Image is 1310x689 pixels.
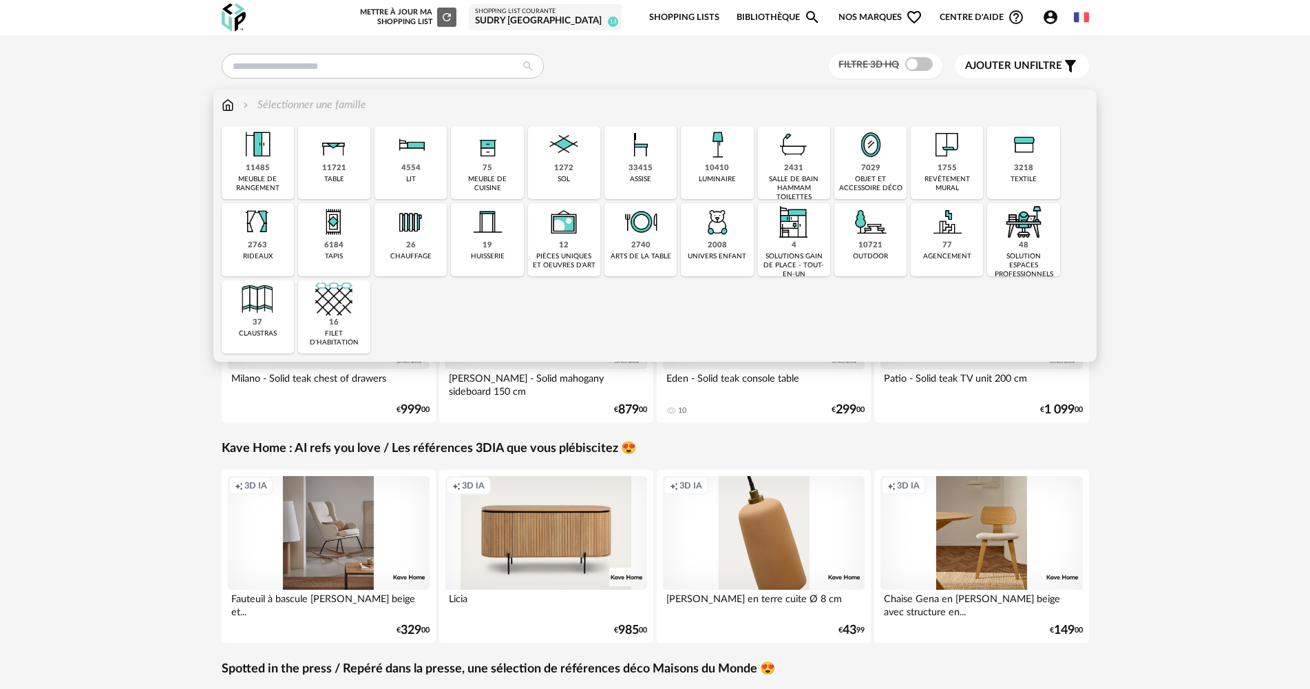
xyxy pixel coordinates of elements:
[406,240,416,251] div: 26
[401,405,421,415] span: 999
[240,97,366,113] div: Sélectionner une famille
[663,590,865,617] div: [PERSON_NAME] en terre cuite Ø 8 cm
[315,280,352,318] img: filet.png
[699,126,736,163] img: Luminaire.png
[244,480,267,491] span: 3D IA
[804,9,821,25] span: Magnify icon
[838,175,902,193] div: objet et accessoire déco
[897,480,920,491] span: 3D IA
[324,240,344,251] div: 6184
[838,1,922,34] span: Nos marques
[843,626,856,635] span: 43
[545,203,582,240] img: UniqueOeuvre.png
[392,203,430,240] img: Radiateur.png
[861,163,880,174] div: 7029
[1005,203,1042,240] img: espace-de-travail.png
[475,15,615,28] div: SUDRY [GEOGRAPHIC_DATA]
[228,590,430,617] div: Fauteuil à bascule [PERSON_NAME] beige et...
[397,405,430,415] div: € 00
[471,252,505,261] div: huisserie
[1074,10,1089,25] img: fr
[699,203,736,240] img: UniversEnfant.png
[315,203,352,240] img: Tapis.png
[239,203,276,240] img: Rideaux.png
[699,175,736,184] div: luminaire
[836,405,856,415] span: 299
[614,405,647,415] div: € 00
[545,126,582,163] img: Sol.png
[329,318,339,328] div: 16
[915,175,979,193] div: revêtement mural
[622,126,659,163] img: Assise.png
[1019,240,1028,251] div: 48
[708,240,727,251] div: 2008
[452,480,461,491] span: Creation icon
[445,590,648,617] div: Licia
[906,9,922,25] span: Heart Outline icon
[858,240,883,251] div: 10721
[965,59,1062,73] span: filtre
[762,252,826,279] div: solutions gain de place - tout-en-un
[406,175,416,184] div: lit
[228,369,430,397] div: Milano - Solid teak chest of drawers
[239,280,276,318] img: Cloison.png
[392,126,430,163] img: Literie.png
[852,126,889,163] img: Miroir.png
[880,369,1083,397] div: Patio - Solid teak TV unit 200 cm
[618,626,639,635] span: 985
[558,175,570,184] div: sol
[614,626,647,635] div: € 00
[475,8,615,28] a: Shopping List courante SUDRY [GEOGRAPHIC_DATA] 13
[226,175,290,193] div: meuble de rangement
[887,480,896,491] span: Creation icon
[248,240,267,251] div: 2763
[929,203,966,240] img: Agencement.png
[618,405,639,415] span: 879
[222,661,775,677] a: Spotted in the press / Repéré dans la presse, une sélection de références déco Maisons du Monde 😍
[455,175,519,193] div: meuble de cuisine
[401,163,421,174] div: 4554
[445,369,648,397] div: [PERSON_NAME] - Solid mahogany sideboard 150 cm
[762,175,826,202] div: salle de bain hammam toilettes
[1042,9,1065,25] span: Account Circle icon
[737,1,821,34] a: BibliothèqueMagnify icon
[1014,163,1033,174] div: 3218
[1008,9,1024,25] span: Help Circle Outline icon
[1042,9,1059,25] span: Account Circle icon
[657,470,871,643] a: Creation icon 3D IA [PERSON_NAME] en terre cuite Ø 8 cm €4399
[235,480,243,491] span: Creation icon
[532,252,596,270] div: pièces uniques et oeuvres d'art
[1005,126,1042,163] img: Textile.png
[678,406,686,415] div: 10
[469,126,506,163] img: Rangement.png
[222,3,246,32] img: OXP
[1011,175,1037,184] div: textile
[322,163,346,174] div: 11721
[315,126,352,163] img: Table.png
[222,441,636,457] a: Kave Home : AI refs you love / Les références 3DIA que vous plébiscitez 😍
[649,1,719,34] a: Shopping Lists
[1050,626,1083,635] div: € 00
[239,126,276,163] img: Meuble%20de%20rangement.png
[246,163,270,174] div: 11485
[554,163,573,174] div: 1272
[784,163,803,174] div: 2431
[688,252,746,261] div: univers enfant
[222,470,436,643] a: Creation icon 3D IA Fauteuil à bascule [PERSON_NAME] beige et... €32900
[469,203,506,240] img: Huiserie.png
[853,252,888,261] div: outdoor
[253,318,262,328] div: 37
[852,203,889,240] img: Outdoor.png
[929,126,966,163] img: Papier%20peint.png
[965,61,1030,71] span: Ajouter un
[628,163,653,174] div: 33415
[1040,405,1083,415] div: € 00
[240,97,251,113] img: svg+xml;base64,PHN2ZyB3aWR0aD0iMTYiIGhlaWdodD0iMTYiIHZpZXdCb3g9IjAgMCAxNiAxNiIgZmlsbD0ibm9uZSIgeG...
[324,175,344,184] div: table
[1054,626,1075,635] span: 149
[439,470,654,643] a: Creation icon 3D IA Licia €98500
[622,203,659,240] img: ArtTable.png
[1062,58,1079,74] span: Filter icon
[390,252,432,261] div: chauffage
[775,203,812,240] img: ToutEnUn.png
